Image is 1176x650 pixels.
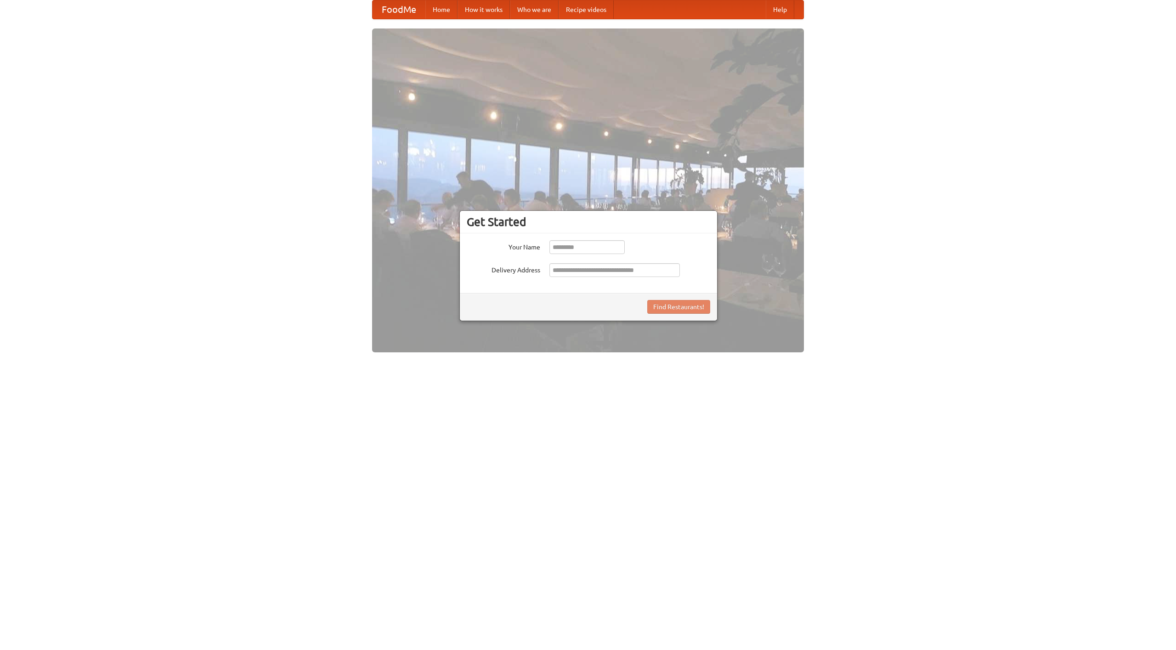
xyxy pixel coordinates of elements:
button: Find Restaurants! [647,300,710,314]
a: FoodMe [373,0,425,19]
a: Recipe videos [559,0,614,19]
a: Help [766,0,794,19]
label: Delivery Address [467,263,540,275]
a: Who we are [510,0,559,19]
label: Your Name [467,240,540,252]
a: Home [425,0,458,19]
a: How it works [458,0,510,19]
h3: Get Started [467,215,710,229]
